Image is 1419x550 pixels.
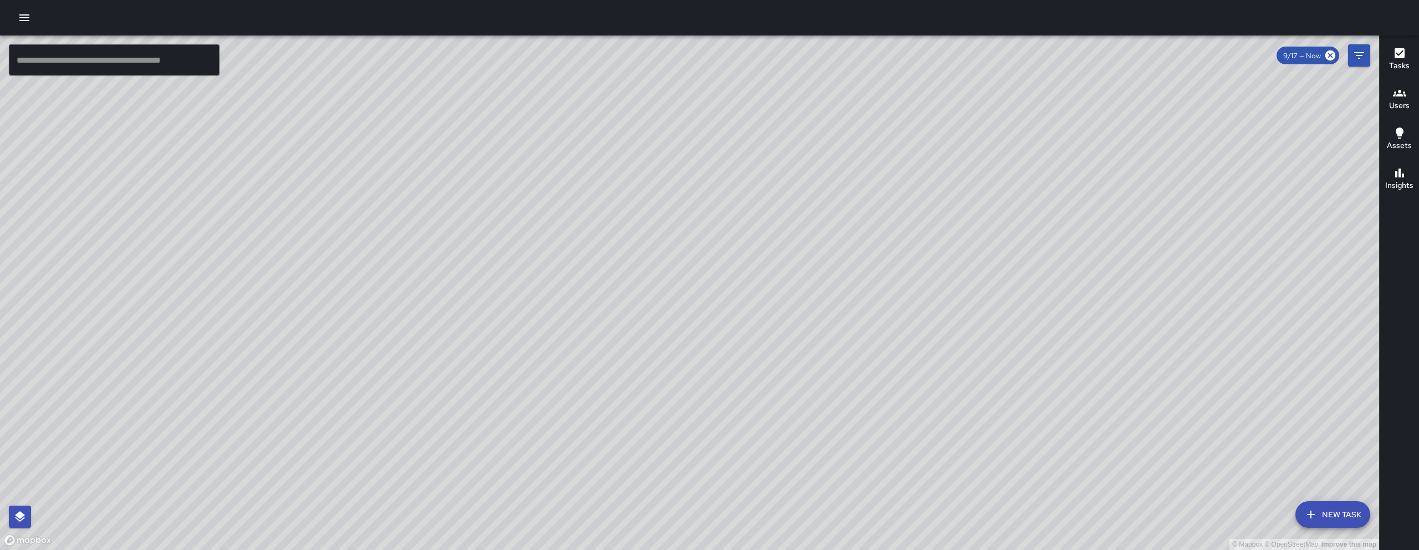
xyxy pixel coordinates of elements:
[1389,60,1410,72] h6: Tasks
[1389,100,1410,112] h6: Users
[1348,44,1370,67] button: Filters
[1380,120,1419,160] button: Assets
[1295,501,1370,528] button: New Task
[1277,47,1339,64] div: 9/17 — Now
[1387,140,1412,152] h6: Assets
[1380,40,1419,80] button: Tasks
[1380,160,1419,200] button: Insights
[1385,180,1413,192] h6: Insights
[1380,80,1419,120] button: Users
[1277,51,1328,60] span: 9/17 — Now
